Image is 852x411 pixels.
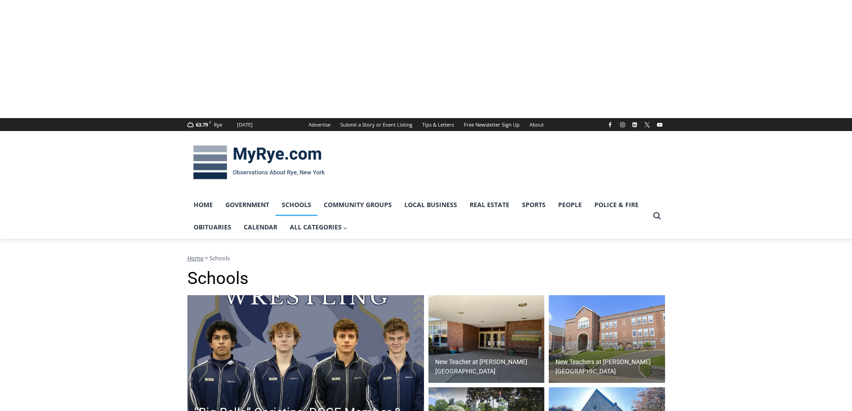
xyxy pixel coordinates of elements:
[290,222,348,232] span: All Categories
[463,194,516,216] a: Real Estate
[629,119,640,130] a: Linkedin
[304,118,335,131] a: Advertise
[428,295,545,383] a: New Teacher at [PERSON_NAME][GEOGRAPHIC_DATA]
[187,194,219,216] a: Home
[205,254,208,262] span: >
[237,216,284,238] a: Calendar
[459,118,525,131] a: Free Newsletter Sign Up
[196,121,208,128] span: 63.79
[617,119,628,130] a: Instagram
[214,121,222,129] div: Rye
[187,254,665,263] nav: Breadcrumbs
[187,194,649,239] nav: Primary Navigation
[284,216,354,238] a: All Categories
[304,118,549,131] nav: Secondary Navigation
[516,194,552,216] a: Sports
[549,295,665,383] a: New Teachers at [PERSON_NAME][GEOGRAPHIC_DATA]
[237,121,253,129] div: [DATE]
[335,118,417,131] a: Submit a Story or Event Listing
[209,254,230,262] span: Schools
[552,194,588,216] a: People
[187,254,203,262] a: Home
[276,194,318,216] a: Schools
[588,194,645,216] a: Police & Fire
[187,139,331,186] img: MyRye.com
[318,194,398,216] a: Community Groups
[549,295,665,383] img: (PHOTO: Milton Elementary School.)
[642,119,653,130] a: X
[435,357,543,376] h2: New Teacher at [PERSON_NAME][GEOGRAPHIC_DATA]
[428,295,545,383] img: (PHOTO: The Osborn Elementary School. File photo, 2020.)
[398,194,463,216] a: Local Business
[187,268,665,289] h1: Schools
[555,357,663,376] h2: New Teachers at [PERSON_NAME][GEOGRAPHIC_DATA]
[649,208,665,224] button: View Search Form
[417,118,459,131] a: Tips & Letters
[605,119,615,130] a: Facebook
[187,216,237,238] a: Obituaries
[209,120,211,125] span: F
[525,118,549,131] a: About
[654,119,665,130] a: YouTube
[219,194,276,216] a: Government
